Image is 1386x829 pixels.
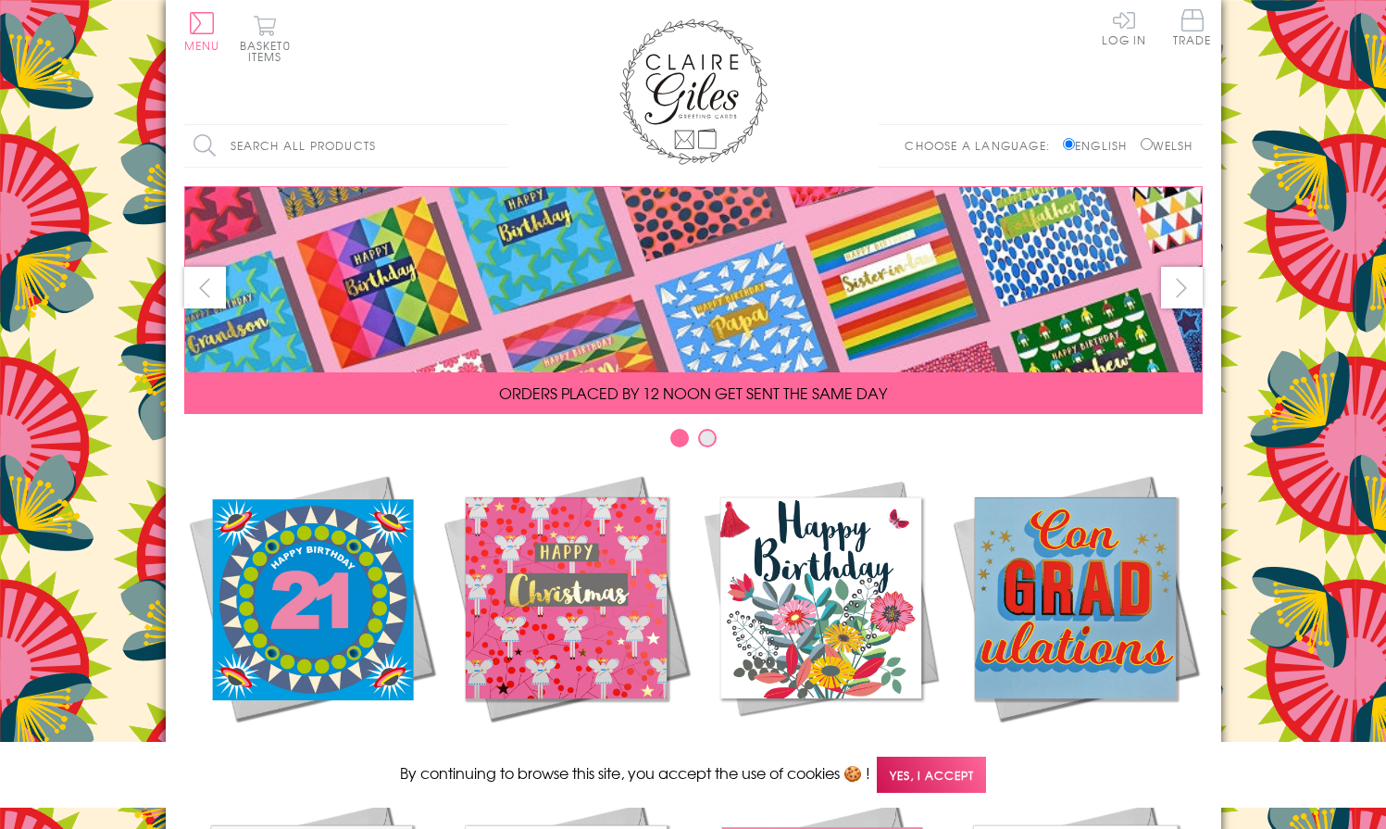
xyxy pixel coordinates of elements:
[184,428,1203,457] div: Carousel Pagination
[248,37,291,65] span: 0 items
[1141,137,1193,154] label: Welsh
[1141,138,1153,150] input: Welsh
[693,471,948,761] a: Birthdays
[619,19,768,165] img: Claire Giles Greetings Cards
[439,471,693,761] a: Christmas
[184,125,508,167] input: Search all products
[184,471,439,761] a: New Releases
[184,12,220,51] button: Menu
[698,429,717,447] button: Carousel Page 2
[518,739,613,761] span: Christmas
[240,15,291,62] button: Basket0 items
[1102,9,1146,45] a: Log In
[905,137,1059,154] p: Choose a language:
[490,125,508,167] input: Search
[184,267,226,308] button: prev
[670,429,689,447] button: Carousel Page 1 (Current Slide)
[877,757,986,793] span: Yes, I accept
[1028,739,1123,761] span: Academic
[250,739,371,761] span: New Releases
[499,382,887,404] span: ORDERS PLACED BY 12 NOON GET SENT THE SAME DAY
[1173,9,1212,45] span: Trade
[1161,267,1203,308] button: next
[1063,137,1136,154] label: English
[776,739,865,761] span: Birthdays
[1063,138,1075,150] input: English
[1173,9,1212,49] a: Trade
[948,471,1203,761] a: Academic
[184,37,220,54] span: Menu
